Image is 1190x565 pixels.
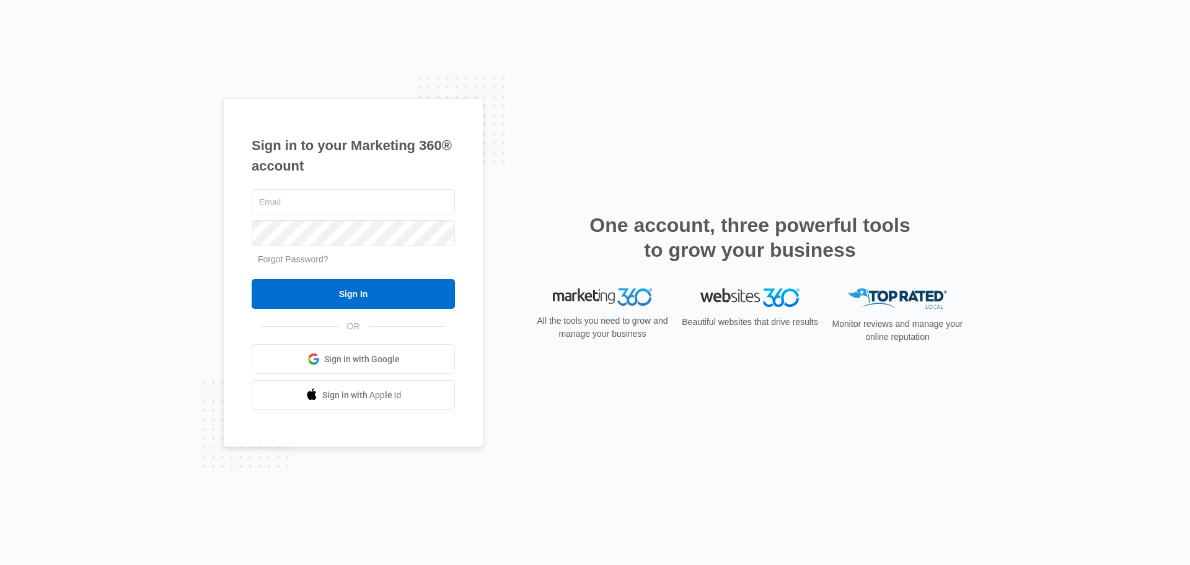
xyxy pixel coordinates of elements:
[252,344,455,374] a: Sign in with Google
[848,288,947,309] img: Top Rated Local
[252,135,455,176] h1: Sign in to your Marketing 360® account
[324,353,400,366] span: Sign in with Google
[252,279,455,309] input: Sign In
[553,288,652,306] img: Marketing 360
[338,320,369,333] span: OR
[700,288,800,306] img: Websites 360
[252,189,455,215] input: Email
[828,318,967,344] p: Monitor reviews and manage your online reputation
[681,316,819,329] p: Beautiful websites that drive results
[252,380,455,410] a: Sign in with Apple Id
[258,254,328,264] a: Forgot Password?
[322,389,402,402] span: Sign in with Apple Id
[533,314,672,340] p: All the tools you need to grow and manage your business
[586,213,914,262] h2: One account, three powerful tools to grow your business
